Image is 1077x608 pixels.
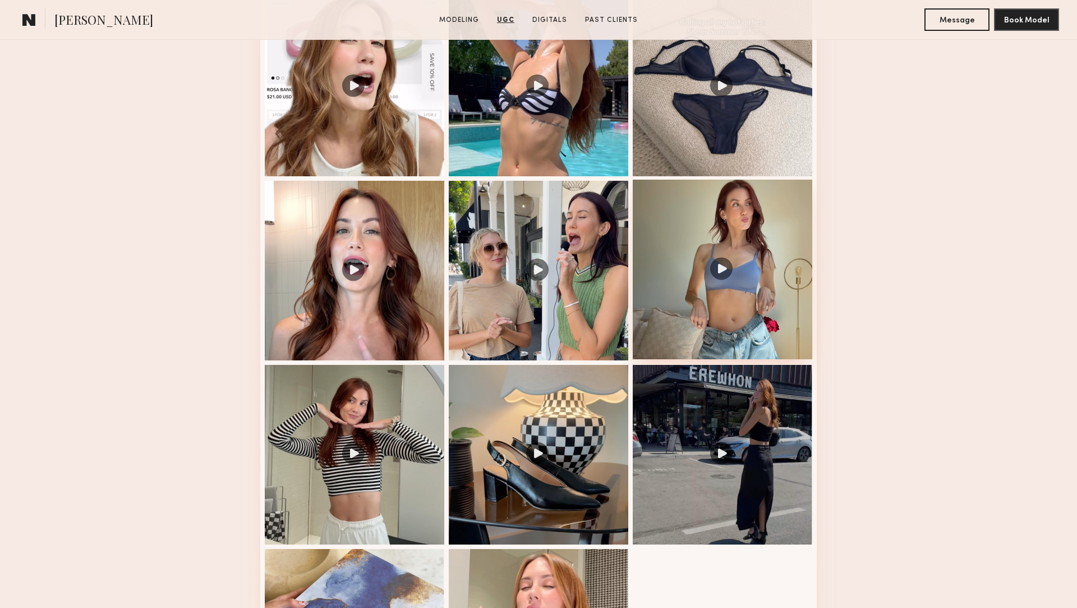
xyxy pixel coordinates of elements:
button: Book Model [994,8,1059,31]
button: Message [924,8,989,31]
span: [PERSON_NAME] [54,11,153,31]
a: Book Model [994,15,1059,24]
a: Past Clients [581,15,642,25]
a: Modeling [435,15,484,25]
a: UGC [493,15,519,25]
a: Digitals [528,15,572,25]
